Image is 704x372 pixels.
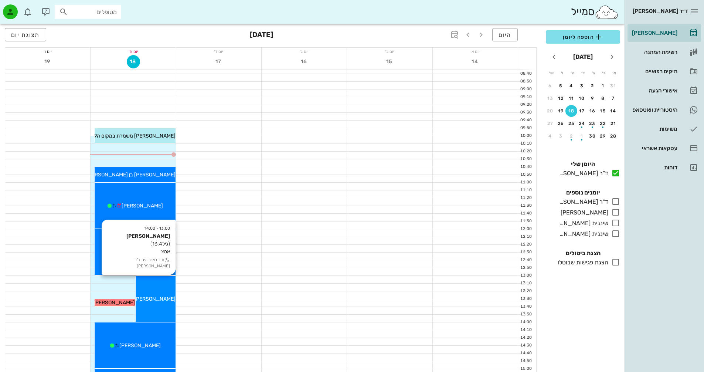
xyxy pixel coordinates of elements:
a: [PERSON_NAME] [628,24,701,42]
div: סמייל [571,4,619,20]
button: 24 [576,118,588,129]
a: היסטוריית וואטסאפ [628,101,701,119]
div: ד"ר [PERSON_NAME] [556,169,608,178]
div: 12:30 [518,249,533,256]
button: 6 [544,80,556,92]
div: 4 [544,133,556,139]
span: [PERSON_NAME] [122,203,163,209]
a: עסקאות אשראי [628,139,701,157]
div: 12:00 [518,226,533,232]
button: 14 [469,55,482,68]
button: 1 [597,80,609,92]
div: 7 [608,96,619,101]
div: יום ה׳ [91,48,176,55]
div: יום ג׳ [262,48,347,55]
button: 8 [597,92,609,104]
button: 26 [555,118,567,129]
div: 10:30 [518,156,533,162]
button: 31 [608,80,619,92]
button: 22 [597,118,609,129]
button: הוספה ליומן [546,30,620,44]
div: 11:00 [518,179,533,186]
div: היסטוריית וואטסאפ [630,107,677,113]
div: 15:00 [518,366,533,372]
div: 24 [576,121,588,126]
button: 10 [576,92,588,104]
span: ד״ר [PERSON_NAME] [633,8,688,14]
div: 1 [597,83,609,88]
div: 13:10 [518,280,533,287]
div: 10:10 [518,141,533,147]
div: 6 [544,83,556,88]
div: 14:30 [518,342,533,349]
div: 4 [565,83,577,88]
h4: היומן שלי [546,160,620,169]
button: 9 [586,92,598,104]
a: משימות [628,120,701,138]
div: 28 [608,133,619,139]
div: 21 [608,121,619,126]
div: 14:10 [518,327,533,333]
div: אישורי הגעה [630,88,677,94]
div: [PERSON_NAME] [630,30,677,36]
div: 14 [608,108,619,114]
div: 13:40 [518,304,533,310]
button: 25 [565,118,577,129]
div: 14:40 [518,350,533,356]
img: SmileCloud logo [595,5,619,20]
span: הוספה ליומן [552,33,614,41]
button: 16 [586,105,598,117]
div: 13 [544,96,556,101]
th: ה׳ [568,67,577,79]
div: 11:30 [518,203,533,209]
div: 11:50 [518,218,533,224]
div: 11:10 [518,187,533,193]
button: חודש הבא [547,50,561,64]
th: א׳ [610,67,619,79]
div: 15 [597,108,609,114]
button: 29 [597,130,609,142]
button: 2 [565,130,577,142]
button: 28 [608,130,619,142]
span: [PERSON_NAME] משמרת במקום ה25.9 יחד עם [PERSON_NAME] 9-16 [17,133,176,139]
div: 20 [544,108,556,114]
button: 17 [576,105,588,117]
div: 30 [586,133,598,139]
div: 09:50 [518,125,533,131]
button: 13 [544,92,556,104]
span: תג [22,6,26,10]
th: ד׳ [578,67,588,79]
div: 2 [586,83,598,88]
button: 12 [555,92,567,104]
div: 22 [597,121,609,126]
button: 5 [555,80,567,92]
div: עסקאות אשראי [630,145,677,151]
div: 23 [586,121,598,126]
button: 7 [608,92,619,104]
span: [PERSON_NAME] [93,300,135,306]
h4: יומנים נוספים [546,188,620,197]
div: 11:20 [518,195,533,201]
div: הצגת פגישות שבוטלו [555,258,608,267]
span: 17 [212,58,225,65]
div: 12:50 [518,265,533,271]
button: 15 [383,55,397,68]
div: 09:10 [518,94,533,100]
div: יום ד׳ [176,48,261,55]
span: [PERSON_NAME] [119,342,161,349]
button: 18 [127,55,140,68]
div: שיננית [PERSON_NAME] [556,219,608,228]
div: יום ו׳ [5,48,90,55]
th: ו׳ [557,67,567,79]
span: היום [499,31,511,38]
div: 13:50 [518,311,533,318]
div: 17 [576,108,588,114]
div: 08:50 [518,78,533,85]
div: 18 [565,108,577,114]
div: 9 [586,96,598,101]
div: יום ב׳ [347,48,432,55]
h4: הצגת ביטולים [546,249,620,258]
div: 10:20 [518,148,533,155]
div: 11 [565,96,577,101]
div: 13:20 [518,288,533,294]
